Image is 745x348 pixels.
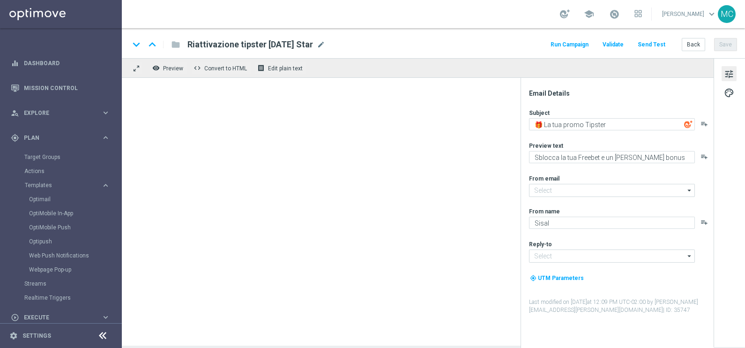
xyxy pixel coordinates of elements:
[29,206,121,220] div: OptiMobile In-App
[707,9,717,19] span: keyboard_arrow_down
[684,120,693,129] img: optiGenie.svg
[24,150,121,164] div: Target Groups
[29,252,97,259] a: Web Push Notifications
[29,192,121,206] div: Optimail
[601,38,625,51] button: Validate
[24,291,121,305] div: Realtime Triggers
[636,38,667,51] button: Send Test
[101,133,110,142] i: keyboard_arrow_right
[11,109,101,117] div: Explore
[529,273,585,283] button: my_location UTM Parameters
[24,178,121,277] div: Templates
[700,219,708,226] button: playlist_add
[29,224,97,231] a: OptiMobile Push
[9,332,18,340] i: settings
[24,294,97,302] a: Realtime Triggers
[538,275,584,281] span: UTM Parameters
[11,134,101,142] div: Plan
[29,263,121,277] div: Webpage Pop-up
[24,153,97,161] a: Target Groups
[529,208,560,215] label: From name
[24,277,121,291] div: Streams
[29,238,97,245] a: Optipush
[11,76,110,100] div: Mission Control
[29,249,121,263] div: Web Push Notifications
[29,235,121,249] div: Optipush
[24,167,97,175] a: Actions
[700,120,708,128] i: playlist_add
[724,87,734,99] span: palette
[530,275,536,281] i: my_location
[10,134,111,142] button: gps_fixed Plan keyboard_arrow_right
[29,210,97,217] a: OptiMobile In-App
[11,313,101,322] div: Execute
[685,250,694,262] i: arrow_drop_down
[11,134,19,142] i: gps_fixed
[24,51,110,76] a: Dashboard
[685,184,694,197] i: arrow_drop_down
[268,65,303,72] span: Edit plain text
[101,313,110,322] i: keyboard_arrow_right
[529,241,552,248] label: Reply-to
[24,76,110,100] a: Mission Control
[718,5,736,23] div: MC
[10,60,111,67] button: equalizer Dashboard
[10,314,111,321] button: play_circle_outline Execute keyboard_arrow_right
[129,38,143,52] i: keyboard_arrow_down
[584,9,594,19] span: school
[529,298,713,314] label: Last modified on [DATE] at 12:09 PM UTC-02:00 by [PERSON_NAME][EMAIL_ADDRESS][PERSON_NAME][DOMAIN...
[24,182,111,189] button: Templates keyboard_arrow_right
[11,51,110,76] div: Dashboard
[204,65,247,72] span: Convert to HTML
[529,250,695,263] input: Select
[29,196,97,203] a: Optimail
[187,39,313,50] span: Riattivazione tipster 29.08.2025 Star
[24,280,97,287] a: Streams
[11,109,19,117] i: person_search
[529,109,550,117] label: Subject
[145,38,159,52] i: keyboard_arrow_up
[10,109,111,117] button: person_search Explore keyboard_arrow_right
[25,182,101,188] div: Templates
[700,153,708,160] button: playlist_add
[152,64,160,72] i: remove_red_eye
[22,333,51,339] a: Settings
[29,266,97,273] a: Webpage Pop-up
[24,315,101,320] span: Execute
[24,164,121,178] div: Actions
[722,85,737,100] button: palette
[724,68,734,80] span: tune
[317,40,325,49] span: mode_edit
[101,181,110,190] i: keyboard_arrow_right
[25,182,92,188] span: Templates
[722,66,737,81] button: tune
[191,62,251,74] button: code Convert to HTML
[529,175,559,182] label: From email
[661,7,718,21] a: [PERSON_NAME]keyboard_arrow_down
[101,108,110,117] i: keyboard_arrow_right
[529,184,695,197] input: Select
[11,59,19,68] i: equalizer
[163,65,183,72] span: Preview
[24,135,101,141] span: Plan
[29,220,121,235] div: OptiMobile Push
[549,38,590,51] button: Run Campaign
[257,64,265,72] i: receipt
[194,64,201,72] span: code
[529,89,713,98] div: Email Details
[663,307,690,313] span: | ID: 35747
[10,84,111,92] button: Mission Control
[255,62,307,74] button: receipt Edit plain text
[24,110,101,116] span: Explore
[150,62,187,74] button: remove_red_eye Preview
[11,313,19,322] i: play_circle_outline
[682,38,705,51] button: Back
